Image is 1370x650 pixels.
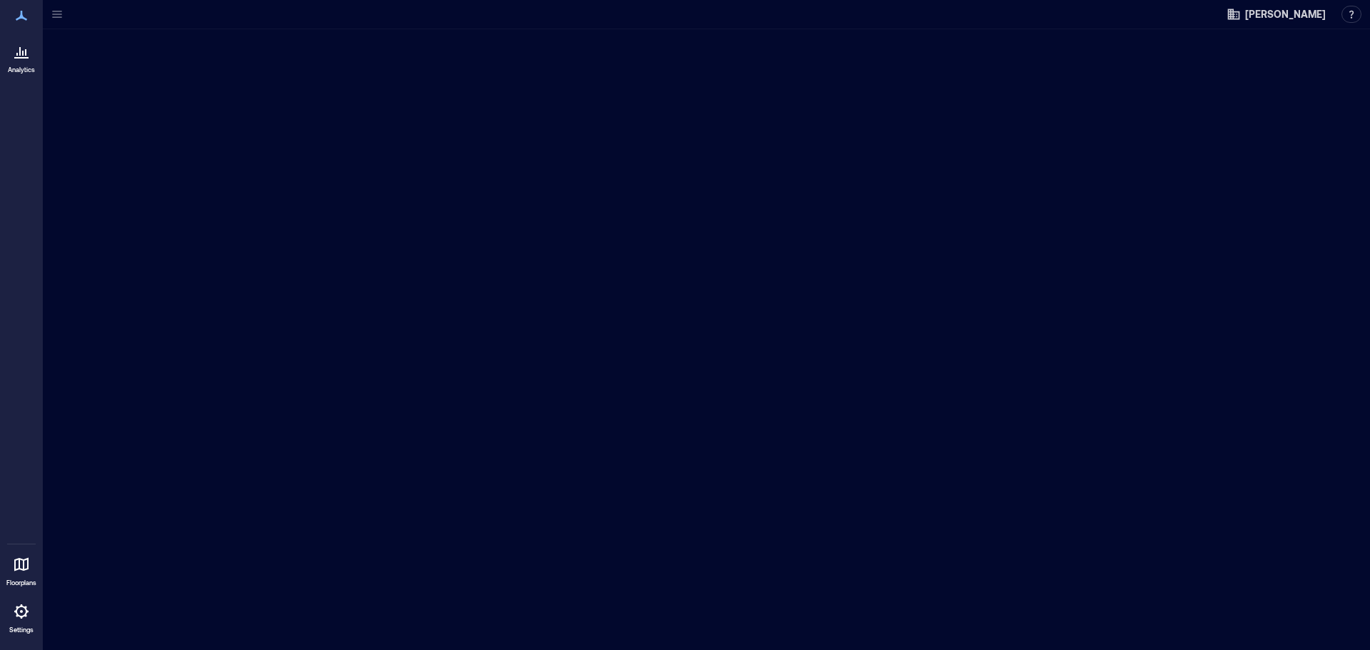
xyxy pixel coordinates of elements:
a: Settings [4,594,39,639]
a: Floorplans [2,547,41,591]
p: Floorplans [6,579,36,587]
button: [PERSON_NAME] [1222,3,1330,26]
p: Settings [9,626,34,634]
a: Analytics [4,34,39,78]
span: [PERSON_NAME] [1245,7,1326,21]
p: Analytics [8,66,35,74]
